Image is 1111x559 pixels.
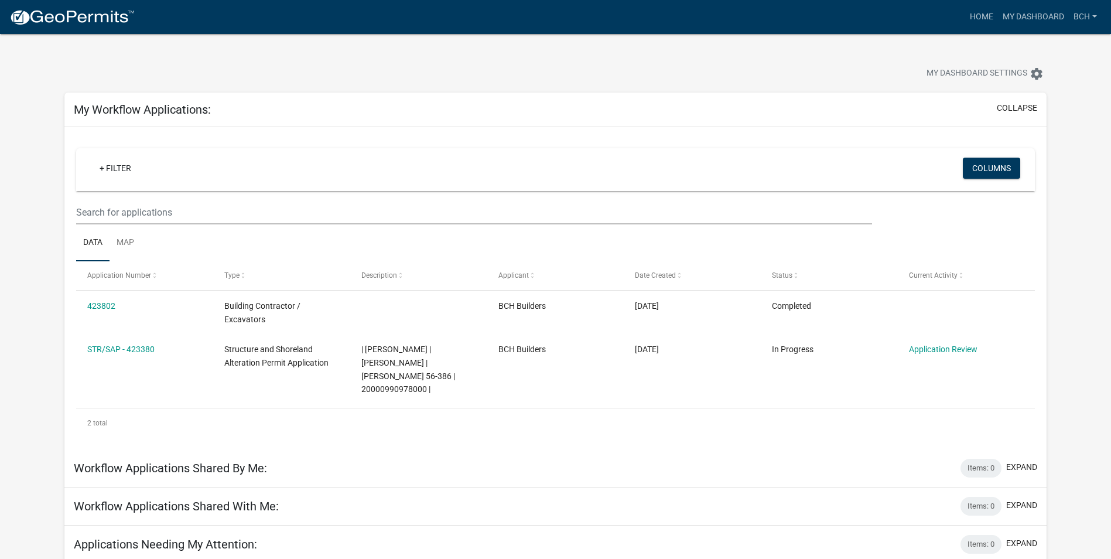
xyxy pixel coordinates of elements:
[772,345,813,354] span: In Progress
[76,224,110,262] a: Data
[965,6,998,28] a: Home
[87,345,155,354] a: STR/SAP - 423380
[772,271,792,279] span: Status
[960,497,1001,516] div: Items: 0
[74,461,267,475] h5: Workflow Applications Shared By Me:
[998,6,1069,28] a: My Dashboard
[74,103,211,117] h5: My Workflow Applications:
[498,271,529,279] span: Applicant
[498,345,546,354] span: BCH Builders
[76,200,872,224] input: Search for applications
[997,102,1037,114] button: collapse
[909,345,977,354] a: Application Review
[90,158,141,179] a: + Filter
[635,271,676,279] span: Date Created
[960,535,1001,554] div: Items: 0
[960,459,1001,478] div: Items: 0
[350,261,487,289] datatable-header-cell: Description
[963,158,1020,179] button: Columns
[76,261,213,289] datatable-header-cell: Application Number
[361,271,397,279] span: Description
[64,127,1047,449] div: collapse
[110,224,141,262] a: Map
[361,345,455,394] span: | Andrea Perales | TROY M TOOZ | McDonald 56-386 | 20000990978000 |
[635,301,659,311] span: 05/20/2025
[909,271,958,279] span: Current Activity
[1069,6,1102,28] a: BCH
[1006,461,1037,473] button: expand
[624,261,761,289] datatable-header-cell: Date Created
[74,537,257,551] h5: Applications Needing My Attention:
[224,271,240,279] span: Type
[87,301,115,311] a: 423802
[76,408,1035,438] div: 2 total
[87,271,151,279] span: Application Number
[224,345,329,367] span: Structure and Shoreland Alteration Permit Application
[635,345,659,354] span: 05/19/2025
[761,261,898,289] datatable-header-cell: Status
[213,261,350,289] datatable-header-cell: Type
[74,499,279,513] h5: Workflow Applications Shared With Me:
[224,301,300,324] span: Building Contractor / Excavators
[1030,67,1044,81] i: settings
[898,261,1035,289] datatable-header-cell: Current Activity
[772,301,811,311] span: Completed
[487,261,624,289] datatable-header-cell: Applicant
[927,67,1027,81] span: My Dashboard Settings
[917,62,1053,85] button: My Dashboard Settingssettings
[1006,537,1037,550] button: expand
[498,301,546,311] span: BCH Builders
[1006,499,1037,512] button: expand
